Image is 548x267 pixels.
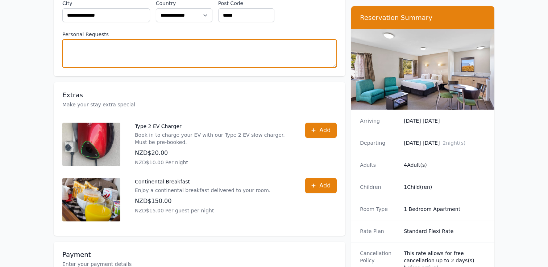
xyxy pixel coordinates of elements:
[62,101,337,108] p: Make your stay extra special
[62,91,337,99] h3: Extras
[404,117,486,124] dd: [DATE] [DATE]
[404,161,486,169] dd: 4 Adult(s)
[351,29,494,110] img: 1 Bedroom Apartment
[62,250,337,259] h3: Payment
[404,205,486,213] dd: 1 Bedroom Apartment
[360,205,398,213] dt: Room Type
[135,187,270,194] p: Enjoy a continental breakfast delivered to your room.
[305,178,337,193] button: Add
[360,183,398,191] dt: Children
[319,181,331,190] span: Add
[135,207,270,214] p: NZD$15.00 Per guest per night
[443,140,465,146] span: 2 night(s)
[62,31,337,38] label: Personal Requests
[404,139,486,147] dd: [DATE] [DATE]
[135,131,291,146] p: Book in to charge your EV with our Type 2 EV slow charger. Must be pre-booked.
[62,123,120,166] img: Type 2 EV Charger
[62,178,120,221] img: Continental Breakfast
[135,149,291,157] p: NZD$20.00
[360,117,398,124] dt: Arriving
[135,197,270,205] p: NZD$150.00
[135,178,270,185] p: Continental Breakfast
[404,228,486,235] dd: Standard Flexi Rate
[135,159,291,166] p: NZD$10.00 Per night
[360,228,398,235] dt: Rate Plan
[135,123,291,130] p: Type 2 EV Charger
[360,139,398,147] dt: Departing
[404,183,486,191] dd: 1 Child(ren)
[360,13,486,22] h3: Reservation Summary
[319,126,331,135] span: Add
[305,123,337,138] button: Add
[360,161,398,169] dt: Adults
